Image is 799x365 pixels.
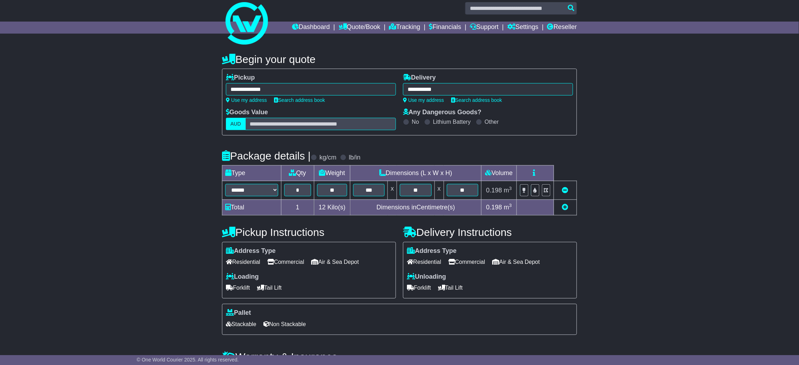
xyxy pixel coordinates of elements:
[226,247,276,255] label: Address Type
[226,282,250,293] span: Forklift
[350,166,482,181] td: Dimensions (L x W x H)
[222,199,281,215] td: Total
[481,166,517,181] td: Volume
[562,204,568,211] a: Add new item
[257,282,282,293] span: Tail Lift
[222,226,396,238] h4: Pickup Instructions
[226,74,255,82] label: Pickup
[407,273,446,281] label: Unloading
[349,154,361,162] label: lb/in
[407,256,441,267] span: Residential
[388,181,397,199] td: x
[274,97,325,103] a: Search address book
[429,22,461,34] a: Financials
[470,22,498,34] a: Support
[263,319,306,330] span: Non Stackable
[435,181,444,199] td: x
[226,256,260,267] span: Residential
[403,109,482,116] label: Any Dangerous Goods?
[226,109,268,116] label: Goods Value
[562,187,568,194] a: Remove this item
[222,166,281,181] td: Type
[433,118,471,125] label: Lithium Battery
[226,273,259,281] label: Loading
[504,204,512,211] span: m
[509,186,512,191] sup: 3
[222,150,311,162] h4: Package details |
[226,319,256,330] span: Stackable
[226,97,267,103] a: Use my address
[504,187,512,194] span: m
[486,187,502,194] span: 0.198
[222,53,577,65] h4: Begin your quote
[412,118,419,125] label: No
[403,226,577,238] h4: Delivery Instructions
[281,199,314,215] td: 1
[222,351,577,363] h4: Warranty & Insurance
[292,22,330,34] a: Dashboard
[407,282,431,293] span: Forklift
[507,22,538,34] a: Settings
[389,22,420,34] a: Tracking
[438,282,463,293] span: Tail Lift
[451,97,502,103] a: Search address book
[492,256,540,267] span: Air & Sea Depot
[314,166,350,181] td: Weight
[320,154,337,162] label: kg/cm
[509,203,512,208] sup: 3
[403,74,436,82] label: Delivery
[339,22,380,34] a: Quote/Book
[281,166,314,181] td: Qty
[485,118,499,125] label: Other
[547,22,577,34] a: Reseller
[226,309,251,317] label: Pallet
[137,357,239,363] span: © One World Courier 2025. All rights reserved.
[448,256,485,267] span: Commercial
[350,199,482,215] td: Dimensions in Centimetre(s)
[226,118,246,130] label: AUD
[486,204,502,211] span: 0.198
[267,256,304,267] span: Commercial
[319,204,326,211] span: 12
[314,199,350,215] td: Kilo(s)
[403,97,444,103] a: Use my address
[311,256,359,267] span: Air & Sea Depot
[407,247,457,255] label: Address Type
